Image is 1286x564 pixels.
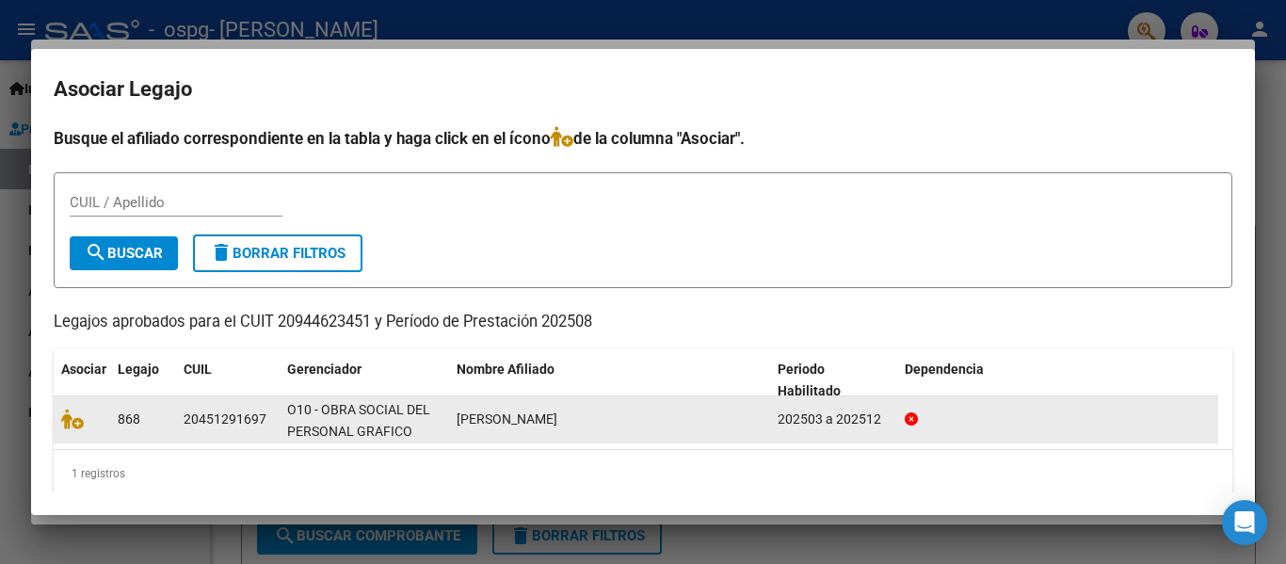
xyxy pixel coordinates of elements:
span: Asociar [61,362,106,377]
span: LOBO EMANUEL ADRIEL [457,411,557,427]
div: 20451291697 [184,409,266,430]
datatable-header-cell: Periodo Habilitado [770,349,897,411]
datatable-header-cell: CUIL [176,349,280,411]
span: 868 [118,411,140,427]
datatable-header-cell: Asociar [54,349,110,411]
datatable-header-cell: Gerenciador [280,349,449,411]
span: Borrar Filtros [210,245,346,262]
span: Nombre Afiliado [457,362,555,377]
span: Periodo Habilitado [778,362,841,398]
h2: Asociar Legajo [54,72,1232,107]
datatable-header-cell: Dependencia [897,349,1218,411]
h4: Busque el afiliado correspondiente en la tabla y haga click en el ícono de la columna "Asociar". [54,126,1232,151]
span: CUIL [184,362,212,377]
mat-icon: search [85,241,107,264]
span: Dependencia [905,362,984,377]
div: Open Intercom Messenger [1222,500,1267,545]
span: Buscar [85,245,163,262]
span: Gerenciador [287,362,362,377]
button: Borrar Filtros [193,234,362,272]
span: Legajo [118,362,159,377]
div: 1 registros [54,450,1232,497]
p: Legajos aprobados para el CUIT 20944623451 y Período de Prestación 202508 [54,311,1232,334]
div: 202503 a 202512 [778,409,890,430]
mat-icon: delete [210,241,233,264]
span: O10 - OBRA SOCIAL DEL PERSONAL GRAFICO [287,402,430,439]
datatable-header-cell: Legajo [110,349,176,411]
datatable-header-cell: Nombre Afiliado [449,349,770,411]
button: Buscar [70,236,178,270]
